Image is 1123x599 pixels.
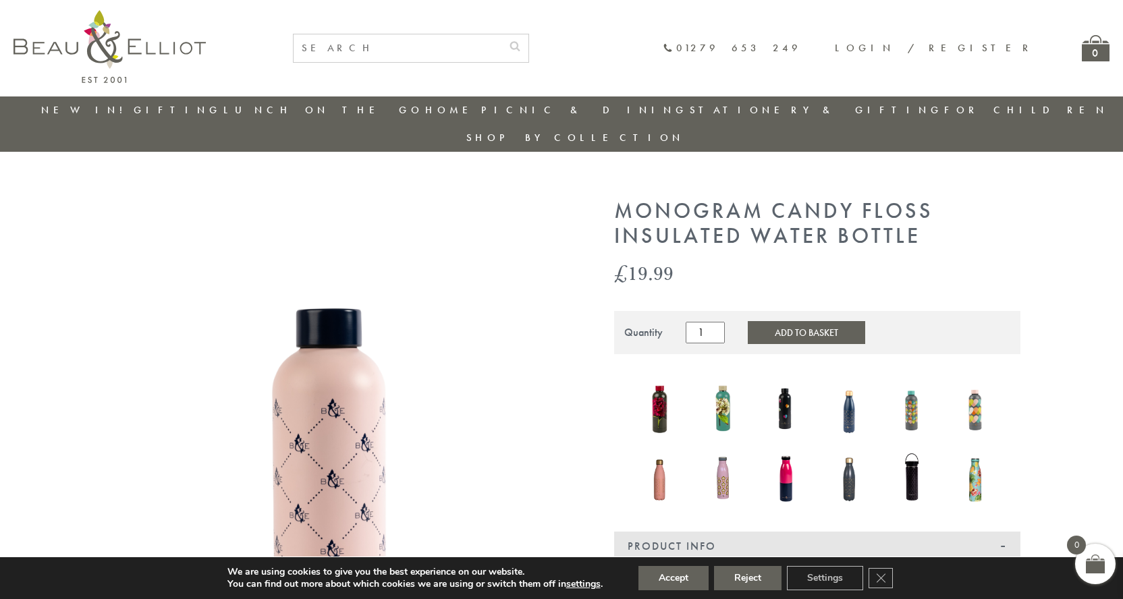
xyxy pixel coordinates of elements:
a: Emily Heart insulated Water Bottle [761,376,811,441]
a: 01279 653 249 [663,42,801,54]
button: Settings [787,566,863,590]
a: Gifting [134,103,221,117]
img: Carnaby Bloom Insulated Water Bottle [887,375,937,440]
a: New in! [41,103,132,117]
p: You can find out more about which cookies we are using or switch them off in . [227,578,603,590]
a: Sarah Kelleher insulated drinks bottle teal [698,374,748,444]
a: Login / Register [835,41,1035,55]
div: Product Info [614,532,1020,561]
a: Carnaby Bloom Insulated Water Bottle [887,375,937,443]
img: Emily Heart insulated Water Bottle [761,376,811,438]
a: Lunch On The Go [223,103,423,117]
img: 500ml Vacuum Insulated Water Bottle Navy [824,375,874,440]
img: Carnaby Eclipse Insulated Water Bottle [950,375,1000,440]
button: Add to Basket [748,321,865,344]
img: Sarah Kelleher insulated drinks bottle teal [698,374,748,440]
a: Sarah Kelleher Insulated Water Bottle Dark Stone [634,374,684,444]
img: Manhattan Stainless Steel Insulated Water Bottle 650ml [887,443,937,508]
a: Colour Block Insulated Water Bottle [761,443,811,511]
a: Home [425,103,479,117]
a: Picnic & Dining [481,103,688,117]
span: 0 [1067,536,1086,554]
img: logo [13,10,206,83]
img: Sarah Kelleher Insulated Water Bottle Dark Stone [634,374,684,440]
span: £ [614,259,628,287]
p: We are using cookies to give you the best experience on our website. [227,566,603,578]
a: Dove Vacuum Insulated Water Bottle 500ml [824,443,874,511]
bdi: 19.99 [614,259,674,287]
a: Blush Vacuum Insulated Water Bottle 500ml [634,443,684,511]
a: Manhattan Stainless Steel Insulated Water Bottle 650ml [887,443,937,511]
a: Waikiki Vacuum Insulated Water Bottle 500ml [950,443,1000,511]
button: Reject [714,566,782,590]
input: SEARCH [294,34,501,62]
div: Quantity [624,326,663,339]
a: Shop by collection [466,131,684,144]
a: Stationery & Gifting [690,103,943,117]
img: Blush Vacuum Insulated Water Bottle 500ml [634,443,684,508]
a: 0 [1082,35,1110,61]
button: Accept [638,566,709,590]
input: Product quantity [686,322,725,343]
img: Dove Vacuum Insulated Water Bottle 500ml [824,443,874,508]
button: Close GDPR Cookie Banner [869,568,893,588]
img: Colour Block Insulated Water Bottle [761,443,811,508]
a: Carnaby Eclipse Insulated Water Bottle [950,375,1000,443]
button: settings [566,578,601,590]
h1: Monogram Candy Floss Insulated Water Bottle [614,199,1020,249]
a: Boho Insulated Water Bottle [698,443,748,511]
a: 500ml Vacuum Insulated Water Bottle Navy [824,375,874,443]
img: Boho Insulated Water Bottle [698,443,748,508]
a: For Children [944,103,1108,117]
img: Waikiki Vacuum Insulated Water Bottle 500ml [950,443,1000,508]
